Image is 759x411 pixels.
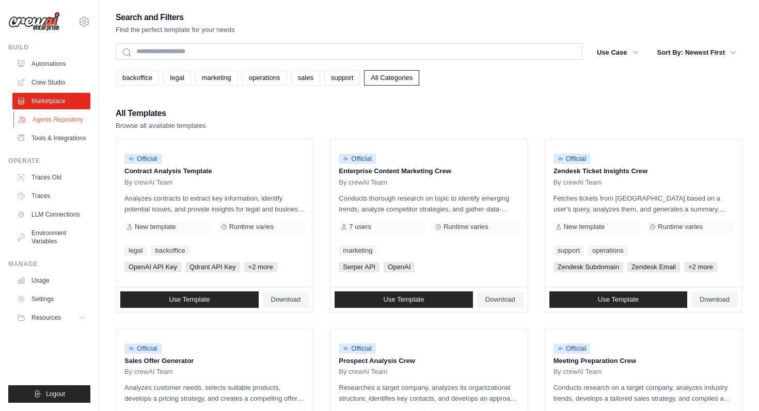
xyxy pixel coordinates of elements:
span: Download [485,295,515,304]
p: Conducts research on a target company, analyzes industry trends, develops a tailored sales strate... [554,382,734,404]
span: +2 more [684,262,717,272]
span: OpenAI API Key [124,262,181,272]
a: Usage [12,272,90,289]
span: Official [339,343,376,354]
p: Meeting Preparation Crew [554,356,734,366]
span: Zendesk Email [627,262,680,272]
p: Analyzes contracts to extract key information, identify potential issues, and provide insights fo... [124,193,305,215]
a: Traces Old [12,169,90,186]
span: OpenAI [384,262,415,272]
a: Use Template [335,291,473,308]
a: legal [124,245,147,256]
span: New template [564,223,605,231]
a: Marketplace [12,93,90,109]
span: +2 more [244,262,277,272]
a: support [554,245,584,256]
span: Serper API [339,262,379,272]
span: By crewAI Team [124,368,173,376]
button: Sort By: Newest First [651,43,742,62]
a: Agents Repository [13,111,91,128]
a: Environment Variables [12,225,90,250]
span: Official [554,154,591,164]
h2: Search and Filters [116,10,235,25]
span: Official [339,154,376,164]
p: Researches a target company, analyzes its organizational structure, identifies key contacts, and ... [339,382,519,404]
div: Operate [8,157,90,165]
p: Prospect Analysis Crew [339,356,519,366]
span: Runtime varies [444,223,488,231]
a: Tools & Integrations [12,130,90,146]
p: Find the perfect template for your needs [116,25,235,35]
a: backoffice [116,70,159,86]
span: By crewAI Team [554,178,602,187]
a: Automations [12,56,90,72]
div: Build [8,43,90,52]
a: operations [242,70,287,86]
a: operations [588,245,628,256]
img: Logo [8,12,60,31]
button: Resources [12,309,90,326]
a: Download [691,291,738,308]
a: All Categories [364,70,419,86]
span: By crewAI Team [339,368,387,376]
a: marketing [339,245,376,256]
a: Settings [12,291,90,307]
span: Use Template [598,295,639,304]
span: Runtime varies [658,223,703,231]
span: By crewAI Team [339,178,387,187]
a: Download [263,291,309,308]
a: Use Template [120,291,259,308]
a: LLM Connections [12,206,90,223]
span: Zendesk Subdomain [554,262,623,272]
p: Contract Analysis Template [124,166,305,176]
p: Analyzes customer needs, selects suitable products, develops a pricing strategy, and creates a co... [124,382,305,404]
span: Runtime varies [229,223,274,231]
span: Use Template [169,295,210,304]
span: By crewAI Team [124,178,173,187]
span: By crewAI Team [554,368,602,376]
p: Zendesk Ticket Insights Crew [554,166,734,176]
span: Resources [31,314,61,322]
a: support [324,70,360,86]
span: Qdrant API Key [185,262,240,272]
span: Use Template [383,295,424,304]
span: 7 users [349,223,371,231]
a: Download [477,291,524,308]
a: backoffice [151,245,189,256]
a: legal [163,70,191,86]
span: Download [700,295,730,304]
button: Logout [8,385,90,403]
a: sales [291,70,320,86]
p: Browse all available templates [116,121,206,131]
a: Use Template [549,291,688,308]
span: Logout [46,390,65,398]
span: Official [124,154,162,164]
p: Conducts thorough research on topic to identify emerging trends, analyze competitor strategies, a... [339,193,519,215]
span: Download [271,295,301,304]
a: Traces [12,188,90,204]
a: marketing [195,70,238,86]
p: Sales Offer Generator [124,356,305,366]
span: Official [124,343,162,354]
p: Fetches tickets from [GEOGRAPHIC_DATA] based on a user's query, analyzes them, and generates a su... [554,193,734,215]
div: Manage [8,260,90,268]
button: Use Case [591,43,645,62]
a: Crew Studio [12,74,90,91]
span: New template [135,223,176,231]
span: Official [554,343,591,354]
h2: All Templates [116,106,206,121]
p: Enterprise Content Marketing Crew [339,166,519,176]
